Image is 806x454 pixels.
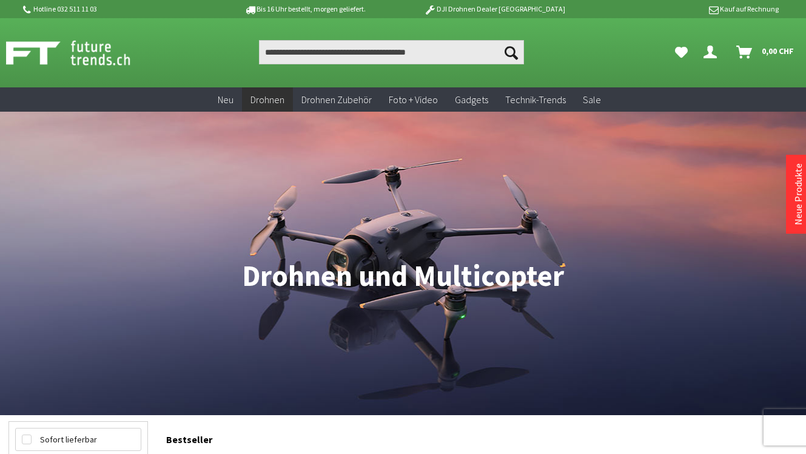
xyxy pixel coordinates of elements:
[209,87,242,112] a: Neu
[497,87,574,112] a: Technik-Trends
[21,2,210,16] p: Hotline 032 511 11 03
[583,93,601,106] span: Sale
[301,93,372,106] span: Drohnen Zubehör
[380,87,446,112] a: Foto + Video
[762,41,794,61] span: 0,00 CHF
[6,38,157,68] img: Shop Futuretrends - zur Startseite wechseln
[455,93,488,106] span: Gadgets
[669,40,694,64] a: Meine Favoriten
[699,40,727,64] a: Dein Konto
[389,93,438,106] span: Foto + Video
[218,93,233,106] span: Neu
[446,87,497,112] a: Gadgets
[499,40,524,64] button: Suchen
[166,421,798,452] div: Bestseller
[259,40,524,64] input: Produkt, Marke, Kategorie, EAN, Artikelnummer…
[16,429,141,450] label: Sofort lieferbar
[400,2,589,16] p: DJI Drohnen Dealer [GEOGRAPHIC_DATA]
[505,93,566,106] span: Technik-Trends
[242,87,293,112] a: Drohnen
[250,93,284,106] span: Drohnen
[574,87,610,112] a: Sale
[210,2,400,16] p: Bis 16 Uhr bestellt, morgen geliefert.
[792,163,804,225] a: Neue Produkte
[8,261,798,291] h1: Drohnen und Multicopter
[589,2,779,16] p: Kauf auf Rechnung
[731,40,800,64] a: Warenkorb
[293,87,380,112] a: Drohnen Zubehör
